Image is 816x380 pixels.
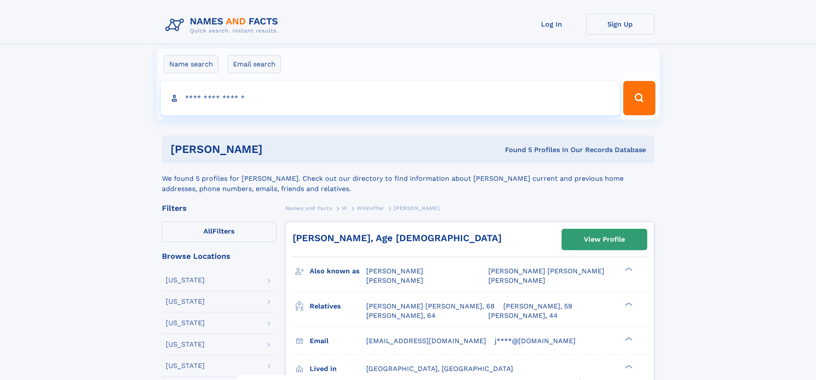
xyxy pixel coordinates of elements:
div: Filters [162,204,277,212]
button: Search Button [623,81,655,115]
div: [US_STATE] [166,277,205,284]
h3: Also known as [310,264,366,278]
span: W [342,205,347,211]
div: ❯ [623,364,633,369]
a: [PERSON_NAME], 59 [503,302,572,311]
h3: Lived in [310,362,366,376]
a: [PERSON_NAME], 64 [366,311,436,320]
div: ❯ [623,266,633,272]
div: [US_STATE] [166,320,205,326]
h3: Relatives [310,299,366,314]
div: Browse Locations [162,252,277,260]
a: Log In [517,14,586,35]
a: [PERSON_NAME], 44 [488,311,558,320]
span: [EMAIL_ADDRESS][DOMAIN_NAME] [366,337,486,345]
a: [PERSON_NAME], Age [DEMOGRAPHIC_DATA] [293,233,502,243]
div: Found 5 Profiles In Our Records Database [384,145,646,155]
a: Winhoffer [357,203,384,213]
a: Names and Facts [285,203,332,213]
input: search input [161,81,620,115]
span: [PERSON_NAME] [366,276,423,284]
div: We found 5 profiles for [PERSON_NAME]. Check out our directory to find information about [PERSON_... [162,163,655,194]
span: [PERSON_NAME] [366,267,423,275]
span: [PERSON_NAME] [394,205,439,211]
div: [US_STATE] [166,341,205,348]
a: Sign Up [586,14,655,35]
div: [US_STATE] [166,298,205,305]
a: W [342,203,347,213]
div: [US_STATE] [166,362,205,369]
span: [PERSON_NAME] [488,276,545,284]
label: Filters [162,221,277,242]
span: All [203,227,212,235]
div: ❯ [623,336,633,341]
label: Email search [227,55,281,73]
span: [PERSON_NAME] [PERSON_NAME] [488,267,604,275]
div: View Profile [584,230,625,249]
label: Name search [164,55,218,73]
a: [PERSON_NAME] [PERSON_NAME], 68 [366,302,495,311]
img: Logo Names and Facts [162,14,285,37]
span: [GEOGRAPHIC_DATA], [GEOGRAPHIC_DATA] [366,365,513,373]
div: ❯ [623,301,633,307]
span: Winhoffer [357,205,384,211]
h3: Email [310,334,366,348]
h1: [PERSON_NAME] [170,144,384,155]
a: View Profile [562,229,647,250]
